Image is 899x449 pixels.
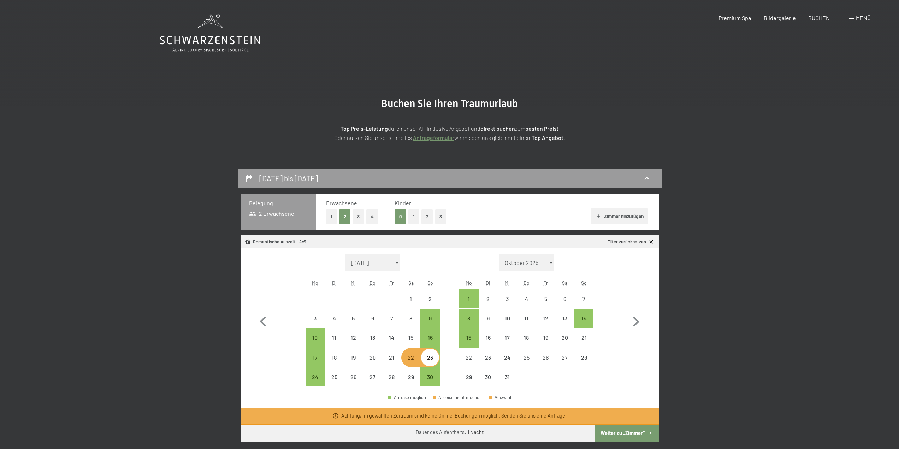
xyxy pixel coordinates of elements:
[517,289,536,308] div: Thu Dec 04 2025
[332,280,337,286] abbr: Dienstag
[479,367,498,386] div: Anreise nicht möglich
[555,348,574,367] div: Sat Dec 27 2025
[344,374,362,392] div: 26
[591,208,648,224] button: Zimmer hinzufügen
[344,348,363,367] div: Wed Nov 19 2025
[479,355,497,372] div: 23
[364,335,382,353] div: 13
[575,355,593,372] div: 28
[363,328,382,347] div: Anreise nicht möglich
[505,280,510,286] abbr: Mittwoch
[459,309,478,328] div: Anreise möglich
[344,335,362,353] div: 12
[401,367,420,386] div: Sat Nov 29 2025
[325,309,344,328] div: Tue Nov 04 2025
[525,125,557,132] strong: besten Preis
[459,309,478,328] div: Mon Dec 08 2025
[245,239,306,245] div: Romantische Auszeit - 4=3
[460,374,478,392] div: 29
[259,174,318,183] h2: [DATE] bis [DATE]
[306,335,324,353] div: 10
[325,309,344,328] div: Anreise nicht möglich
[498,289,517,308] div: Anreise nicht möglich
[574,328,593,347] div: Anreise nicht möglich
[479,296,497,314] div: 2
[498,328,517,347] div: Anreise nicht möglich
[249,210,295,218] span: 2 Erwachsene
[517,355,535,372] div: 25
[501,413,565,419] a: Senden Sie uns eine Anfrage
[402,315,420,333] div: 8
[325,374,343,392] div: 25
[395,200,411,206] span: Kinder
[536,309,555,328] div: Anreise nicht möglich
[344,328,363,347] div: Anreise nicht möglich
[556,355,574,372] div: 27
[344,315,362,333] div: 5
[479,374,497,392] div: 30
[306,328,325,347] div: Anreise möglich
[460,355,478,372] div: 22
[420,289,439,308] div: Sun Nov 02 2025
[325,348,344,367] div: Tue Nov 18 2025
[325,335,343,353] div: 11
[574,328,593,347] div: Sun Dec 21 2025
[479,315,497,333] div: 9
[253,254,273,387] button: Vorheriger Monat
[460,315,478,333] div: 8
[498,355,516,372] div: 24
[408,280,414,286] abbr: Samstag
[498,348,517,367] div: Anreise nicht möglich
[536,348,555,367] div: Anreise nicht möglich
[364,315,382,333] div: 6
[581,280,587,286] abbr: Sonntag
[718,14,751,21] a: Premium Spa
[555,289,574,308] div: Sat Dec 06 2025
[808,14,830,21] span: BUCHEN
[364,355,382,372] div: 20
[459,328,478,347] div: Anreise möglich
[306,309,325,328] div: Anreise nicht möglich
[420,309,439,328] div: Sun Nov 09 2025
[460,335,478,353] div: 15
[388,395,426,400] div: Anreise möglich
[245,239,251,245] svg: Angebot/Paket
[498,309,517,328] div: Wed Dec 10 2025
[467,429,484,435] b: 1 Nacht
[306,328,325,347] div: Mon Nov 10 2025
[382,367,401,386] div: Anreise nicht möglich
[466,280,472,286] abbr: Montag
[382,328,401,347] div: Anreise nicht möglich
[382,309,401,328] div: Anreise nicht möglich
[382,328,401,347] div: Fri Nov 14 2025
[344,309,363,328] div: Wed Nov 05 2025
[363,367,382,386] div: Anreise nicht möglich
[498,328,517,347] div: Wed Dec 17 2025
[401,289,420,308] div: Sat Nov 01 2025
[517,328,536,347] div: Anreise nicht möglich
[326,200,357,206] span: Erwachsene
[486,280,490,286] abbr: Dienstag
[344,367,363,386] div: Wed Nov 26 2025
[555,309,574,328] div: Anreise nicht möglich
[574,348,593,367] div: Sun Dec 28 2025
[420,289,439,308] div: Anreise nicht möglich
[395,209,406,224] button: 0
[574,309,593,328] div: Sun Dec 14 2025
[459,348,478,367] div: Anreise nicht möglich
[306,374,324,392] div: 24
[325,367,344,386] div: Tue Nov 25 2025
[479,309,498,328] div: Tue Dec 09 2025
[408,209,419,224] button: 1
[574,289,593,308] div: Sun Dec 07 2025
[416,429,484,436] div: Dauer des Aufenthalts:
[420,309,439,328] div: Anreise möglich
[306,367,325,386] div: Mon Nov 24 2025
[764,14,796,21] span: Bildergalerie
[555,309,574,328] div: Sat Dec 13 2025
[364,374,382,392] div: 27
[273,124,626,142] p: durch unser All-inklusive Angebot und zum ! Oder nutzen Sie unser schnelles wir melden uns gleich...
[479,367,498,386] div: Tue Dec 30 2025
[489,395,511,400] div: Auswahl
[341,412,567,419] div: Achtung, im gewählten Zeitraum sind keine Online-Buchungen möglich. .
